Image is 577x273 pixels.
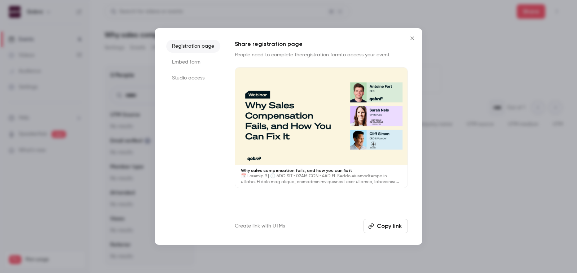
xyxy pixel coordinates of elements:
h1: Share registration page [235,40,408,48]
a: registration form [302,52,341,57]
p: People need to complete the to access your event [235,51,408,58]
li: Studio access [166,71,220,84]
a: Why sales compensation fails, and how you can fix it📅 Loremip 9 | 🕕 6DO SIT • 02AM CON • 4AD EL S... [235,67,408,188]
p: Why sales compensation fails, and how you can fix it [241,168,402,173]
li: Embed form [166,56,220,69]
button: Close [405,31,419,45]
button: Copy link [364,219,408,233]
li: Registration page [166,40,220,53]
p: 📅 Loremip 9 | 🕕 6DO SIT • 02AM CON • 4AD EL Seddo eiusmodtempo in utlabo. Etdolo mag aliqua, enim... [241,173,402,185]
a: Create link with UTMs [235,222,285,230]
